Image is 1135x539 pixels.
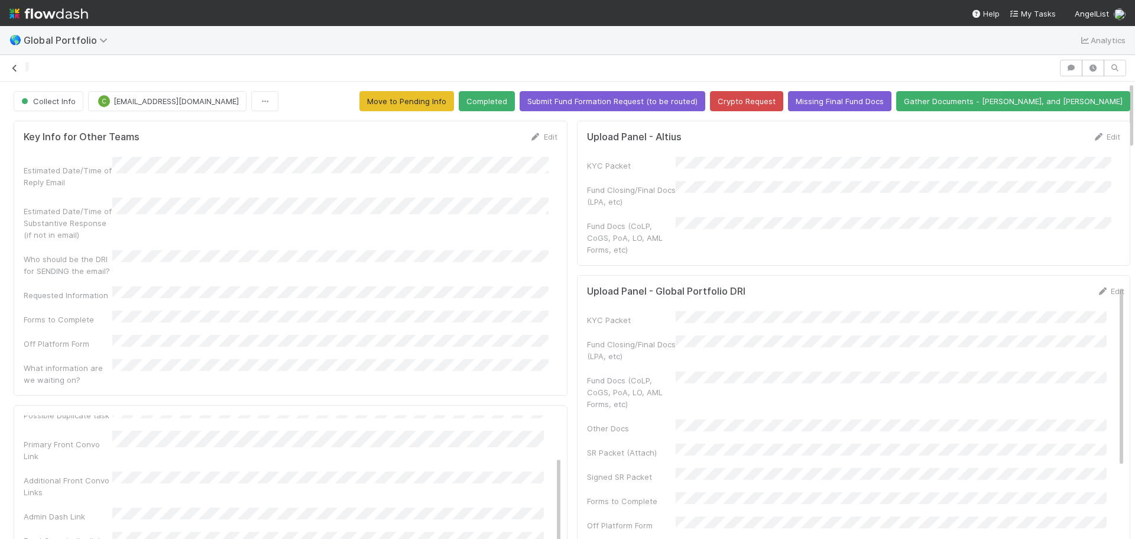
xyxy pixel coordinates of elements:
span: My Tasks [1009,9,1056,18]
span: AngelList [1075,9,1109,18]
div: Fund Closing/Final Docs (LPA, etc) [587,184,676,208]
div: Primary Front Convo Link [24,438,112,462]
a: Edit [1092,132,1120,141]
button: Crypto Request [710,91,783,111]
div: Help [971,8,1000,20]
div: Fund Docs (CoLP, CoGS, PoA, LO, AML Forms, etc) [587,220,676,256]
div: Off Platform Form [24,338,112,350]
span: 🌎 [9,35,21,45]
div: Fund Docs (CoLP, CoGS, PoA, LO, AML Forms, etc) [587,375,676,410]
div: KYC Packet [587,160,676,172]
div: Estimated Date/Time of Substantive Response (if not in email) [24,205,112,241]
div: Signed SR Packet [587,471,676,483]
span: C [102,98,106,105]
button: Completed [459,91,515,111]
div: Off Platform Form [587,519,676,531]
div: Other Docs [587,422,676,434]
button: Submit Fund Formation Request (to be routed) [520,91,705,111]
img: logo-inverted-e16ddd16eac7371096b0.svg [9,4,88,24]
div: Forms to Complete [24,314,112,325]
div: What information are we waiting on? [24,362,112,386]
h5: Key Info for Other Teams [24,131,140,143]
h5: Upload Panel - Global Portfolio DRI [587,286,745,298]
div: Estimated Date/Time of Reply Email [24,164,112,188]
div: Admin Dash Link [24,511,112,522]
div: cristantine.angelus.caparos@belltowerfunds.com [98,95,110,107]
div: Requested Information [24,289,112,301]
span: [EMAIL_ADDRESS][DOMAIN_NAME] [113,96,239,106]
a: Analytics [1079,33,1126,47]
a: Edit [1097,286,1124,296]
div: Forms to Complete [587,495,676,507]
button: Missing Final Fund Docs [788,91,891,111]
a: Edit [530,132,557,141]
button: Gather Documents - [PERSON_NAME], and [PERSON_NAME] [896,91,1130,111]
button: C[EMAIL_ADDRESS][DOMAIN_NAME] [88,91,247,111]
div: Possible Duplicate task [24,409,112,421]
div: Fund Closing/Final Docs (LPA, etc) [587,338,676,362]
div: Additional Front Convo Links [24,475,112,498]
img: avatar_28c6a484-83f6-4d9b-aa3b-1410a709a33e.png [1114,8,1126,20]
span: Global Portfolio [24,34,113,46]
div: Who should be the DRI for SENDING the email? [24,253,112,277]
div: KYC Packet [587,314,676,326]
h5: Upload Panel - Altius [587,131,682,143]
button: Move to Pending Info [359,91,454,111]
a: My Tasks [1009,8,1056,20]
div: SR Packet (Attach) [587,447,676,459]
